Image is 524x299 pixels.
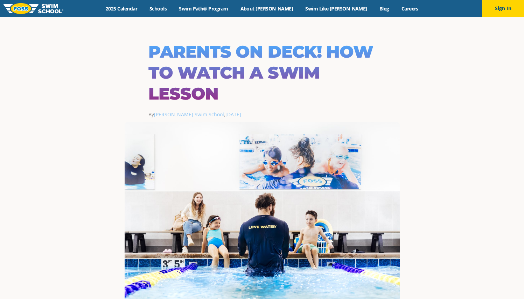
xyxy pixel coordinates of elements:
[144,5,173,12] a: Schools
[225,111,241,118] a: [DATE]
[154,111,224,118] a: [PERSON_NAME] Swim School
[234,5,299,12] a: About [PERSON_NAME]
[299,5,373,12] a: Swim Like [PERSON_NAME]
[395,5,424,12] a: Careers
[148,41,376,104] h1: Parents on Deck! How to Watch a Swim Lesson
[173,5,234,12] a: Swim Path® Program
[100,5,144,12] a: 2025 Calendar
[4,3,63,14] img: FOSS Swim School Logo
[224,111,241,118] span: ,
[373,5,395,12] a: Blog
[148,111,224,118] span: By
